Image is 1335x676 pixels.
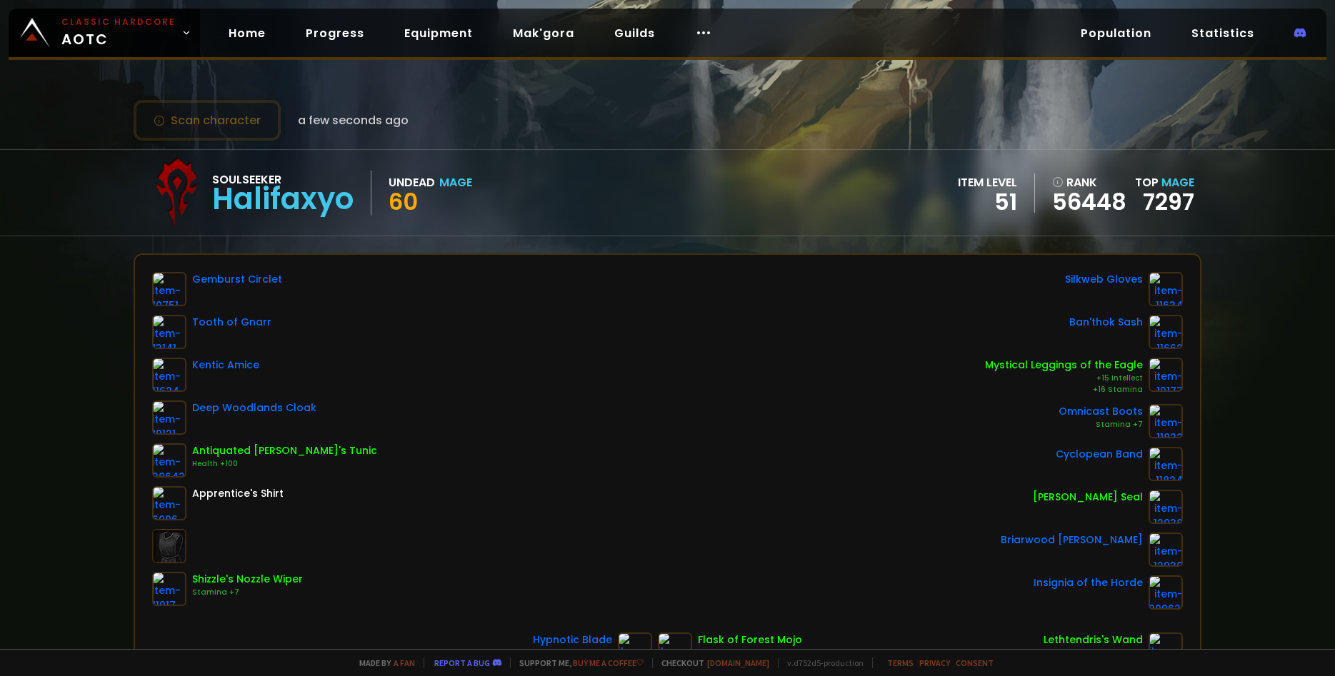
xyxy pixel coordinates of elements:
[61,16,176,50] span: AOTC
[192,315,271,330] div: Tooth of Gnarr
[389,186,418,218] span: 60
[152,272,186,306] img: item-10751
[603,19,666,48] a: Guilds
[707,657,769,668] a: [DOMAIN_NAME]
[152,358,186,392] img: item-11624
[152,443,186,478] img: item-20642
[192,358,259,373] div: Kentic Amice
[394,657,415,668] a: a fan
[1149,358,1183,392] img: item-10177
[985,373,1143,384] div: +15 Intellect
[1143,186,1194,218] a: 7297
[1069,19,1163,48] a: Population
[294,19,376,48] a: Progress
[501,19,586,48] a: Mak'gora
[217,19,277,48] a: Home
[192,572,303,587] div: Shizzle's Nozzle Wiper
[1149,575,1183,610] img: item-209623
[1033,490,1143,505] div: [PERSON_NAME] Seal
[1059,404,1143,419] div: Omnicast Boots
[985,358,1143,373] div: Mystical Leggings of the Eagle
[533,632,612,647] div: Hypnotic Blade
[1180,19,1266,48] a: Statistics
[1149,490,1183,524] img: item-12038
[192,272,282,287] div: Gemburst Circlet
[1044,632,1143,647] div: Lethtendris's Wand
[698,632,802,647] div: Flask of Forest Mojo
[1065,272,1143,287] div: Silkweb Gloves
[956,657,994,668] a: Consent
[192,443,377,458] div: Antiquated [PERSON_NAME]'s Tunic
[192,486,284,501] div: Apprentice's Shirt
[652,657,769,668] span: Checkout
[1059,419,1143,430] div: Stamina +7
[152,572,186,606] img: item-11917
[212,188,354,210] div: Halifaxyo
[958,191,1017,213] div: 51
[212,171,354,188] div: Soulseeker
[389,173,435,191] div: Undead
[152,400,186,435] img: item-19121
[192,400,316,415] div: Deep Woodlands Cloak
[1069,315,1143,330] div: Ban'thok Sash
[61,16,176,29] small: Classic Hardcore
[1149,447,1183,481] img: item-11824
[887,657,914,668] a: Terms
[1052,173,1126,191] div: rank
[393,19,484,48] a: Equipment
[134,100,281,141] button: Scan character
[192,587,303,598] div: Stamina +7
[1149,315,1183,349] img: item-11662
[958,173,1017,191] div: item level
[1056,447,1143,462] div: Cyclopean Band
[152,315,186,349] img: item-13141
[434,657,490,668] a: Report a bug
[192,458,377,470] div: Health +100
[9,9,200,57] a: Classic HardcoreAOTC
[985,384,1143,395] div: +16 Stamina
[1149,404,1183,438] img: item-11822
[152,486,186,520] img: item-6096
[439,173,472,191] div: Mage
[1161,174,1194,191] span: Mage
[573,657,644,668] a: Buy me a coffee
[1001,533,1143,548] div: Briarwood [PERSON_NAME]
[778,657,864,668] span: v. d752d5 - production
[298,111,409,129] span: a few seconds ago
[1149,272,1183,306] img: item-11634
[1135,173,1194,191] div: Top
[351,657,415,668] span: Made by
[919,657,950,668] a: Privacy
[1052,191,1126,213] a: 56448
[1034,575,1143,590] div: Insignia of the Horde
[1149,533,1183,567] img: item-12930
[510,657,644,668] span: Support me,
